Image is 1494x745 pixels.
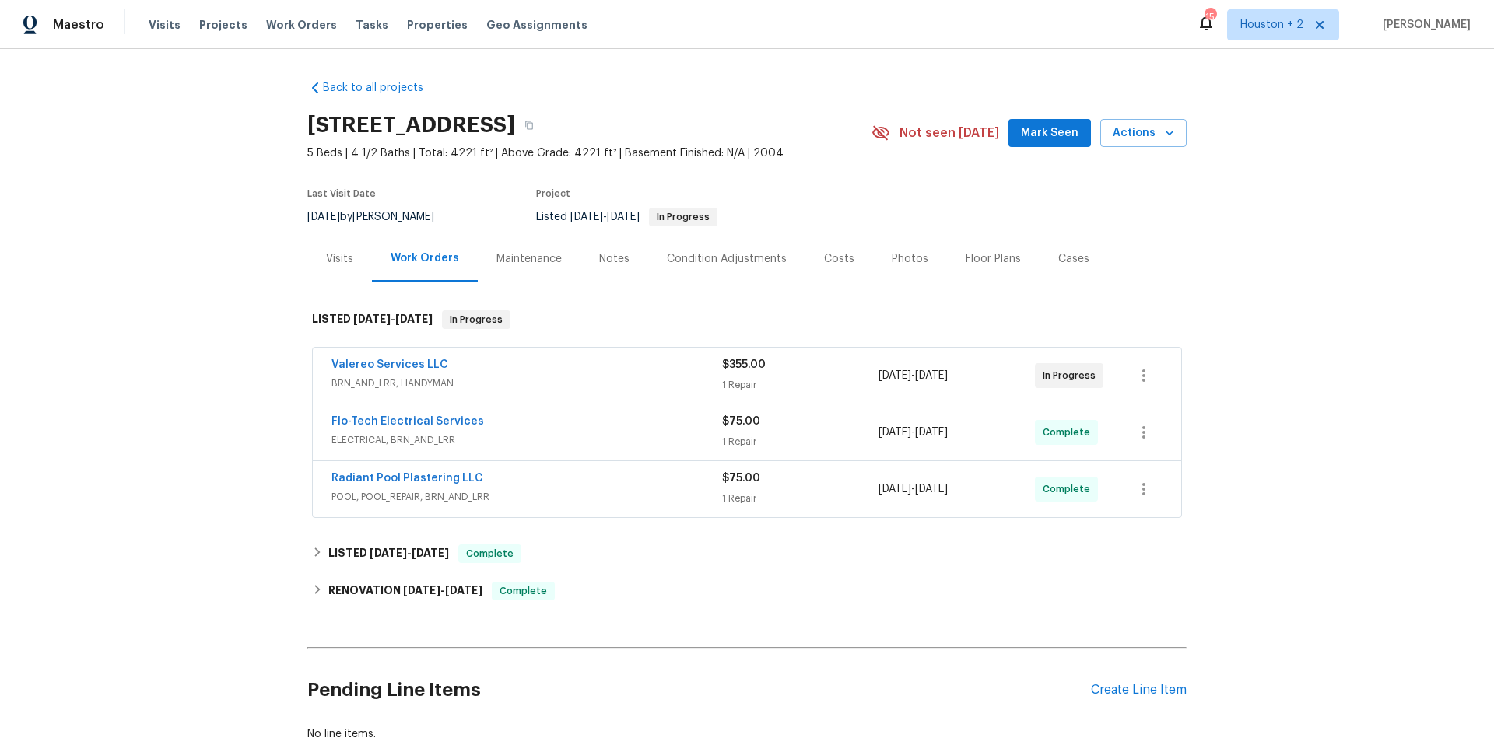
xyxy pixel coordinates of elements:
[307,572,1187,610] div: RENOVATION [DATE]-[DATE]Complete
[722,434,879,449] div: 1 Repair
[307,295,1187,345] div: LISTED [DATE]-[DATE]In Progress
[1008,119,1091,148] button: Mark Seen
[1113,124,1174,143] span: Actions
[1205,9,1215,25] div: 15
[1043,481,1096,497] span: Complete
[307,654,1091,726] h2: Pending Line Items
[199,17,247,33] span: Projects
[356,19,388,30] span: Tasks
[460,546,520,561] span: Complete
[722,416,760,427] span: $75.00
[1100,119,1187,148] button: Actions
[1091,683,1187,698] div: Create Line Item
[570,212,603,222] span: [DATE]
[915,427,948,438] span: [DATE]
[328,544,449,563] h6: LISTED
[651,212,716,222] span: In Progress
[879,370,911,381] span: [DATE]
[307,212,340,222] span: [DATE]
[331,432,722,448] span: ELECTRICAL, BRN_AND_LRR
[1058,251,1089,267] div: Cases
[53,17,104,33] span: Maestro
[307,80,457,96] a: Back to all projects
[444,312,509,327] span: In Progress
[370,547,407,558] span: [DATE]
[915,484,948,495] span: [DATE]
[879,368,948,383] span: -
[403,585,440,596] span: [DATE]
[536,212,717,222] span: Listed
[353,313,391,324] span: [DATE]
[1043,368,1102,383] span: In Progress
[900,125,999,141] span: Not seen [DATE]
[312,310,433,329] h6: LISTED
[1021,124,1078,143] span: Mark Seen
[879,481,948,497] span: -
[407,17,468,33] span: Properties
[915,370,948,381] span: [DATE]
[391,250,459,266] div: Work Orders
[1043,425,1096,440] span: Complete
[879,425,948,440] span: -
[824,251,854,267] div: Costs
[307,726,1187,742] div: No line items.
[1240,17,1303,33] span: Houston + 2
[570,212,640,222] span: -
[307,189,376,198] span: Last Visit Date
[326,251,353,267] div: Visits
[722,377,879,393] div: 1 Repair
[331,359,448,370] a: Valereo Services LLC
[536,189,570,198] span: Project
[892,251,928,267] div: Photos
[331,489,722,505] span: POOL, POOL_REPAIR, BRN_AND_LRR
[722,473,760,484] span: $75.00
[149,17,181,33] span: Visits
[515,111,543,139] button: Copy Address
[307,208,453,226] div: by [PERSON_NAME]
[966,251,1021,267] div: Floor Plans
[412,547,449,558] span: [DATE]
[493,583,553,599] span: Complete
[403,585,482,596] span: -
[328,582,482,600] h6: RENOVATION
[307,117,515,133] h2: [STREET_ADDRESS]
[331,473,483,484] a: Radiant Pool Plastering LLC
[722,491,879,506] div: 1 Repair
[879,484,911,495] span: [DATE]
[353,313,433,324] span: -
[331,376,722,391] span: BRN_AND_LRR, HANDYMAN
[307,145,871,161] span: 5 Beds | 4 1/2 Baths | Total: 4221 ft² | Above Grade: 4221 ft² | Basement Finished: N/A | 2004
[607,212,640,222] span: [DATE]
[331,416,484,427] a: Flo-Tech Electrical Services
[599,251,630,267] div: Notes
[486,17,587,33] span: Geo Assignments
[266,17,337,33] span: Work Orders
[445,585,482,596] span: [DATE]
[667,251,787,267] div: Condition Adjustments
[370,547,449,558] span: -
[722,359,766,370] span: $355.00
[395,313,433,324] span: [DATE]
[1377,17,1471,33] span: [PERSON_NAME]
[879,427,911,438] span: [DATE]
[496,251,562,267] div: Maintenance
[307,535,1187,572] div: LISTED [DATE]-[DATE]Complete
